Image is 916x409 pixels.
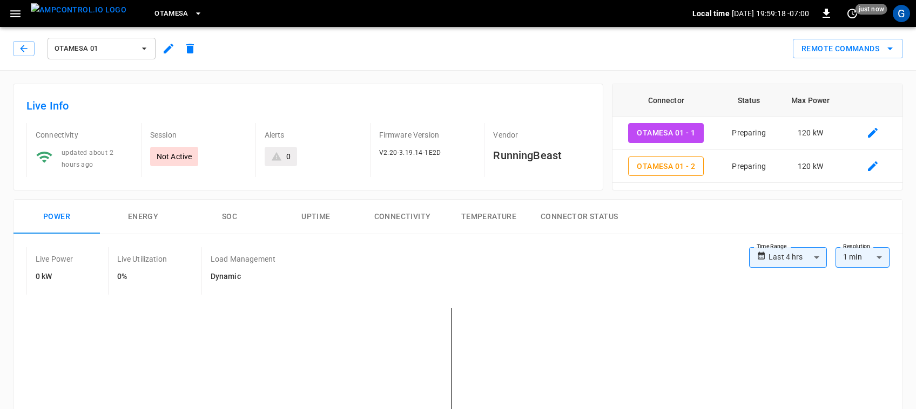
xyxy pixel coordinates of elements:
[836,247,890,268] div: 1 min
[26,97,590,114] h6: Live Info
[14,200,100,234] button: Power
[692,8,730,19] p: Local time
[719,117,778,150] td: Preparing
[719,150,778,183] td: Preparing
[154,8,188,20] span: OtaMesa
[446,200,532,234] button: Temperature
[36,254,73,264] p: Live Power
[36,271,73,283] h6: 0 kW
[532,200,627,234] button: Connector Status
[778,84,843,117] th: Max Power
[48,38,156,59] button: OtaMesa 01
[628,123,704,143] button: OtaMesa 01 - 1
[493,129,590,140] p: Vendor
[211,271,275,283] h6: Dynamic
[628,156,704,176] button: OtaMesa 01 - 2
[273,200,359,234] button: Uptime
[150,3,207,24] button: OtaMesa
[612,84,902,183] table: connector table
[493,147,590,164] h6: RunningBeast
[62,149,113,168] span: updated about 2 hours ago
[31,3,126,17] img: ampcontrol.io logo
[379,149,441,156] span: V2.20-3.19.14-1E2D
[893,5,910,22] div: profile-icon
[265,129,361,140] p: Alerts
[211,254,275,264] p: Load Management
[769,247,827,268] div: Last 4 hrs
[844,5,861,22] button: set refresh interval
[843,242,870,251] label: Resolution
[732,8,809,19] p: [DATE] 19:59:18 -07:00
[793,39,903,59] div: remote commands options
[856,4,887,15] span: just now
[117,254,167,264] p: Live Utilization
[186,200,273,234] button: SOC
[359,200,446,234] button: Connectivity
[757,242,787,251] label: Time Range
[793,39,903,59] button: Remote Commands
[117,271,167,283] h6: 0%
[36,129,132,140] p: Connectivity
[778,150,843,183] td: 120 kW
[150,129,247,140] p: Session
[379,129,476,140] p: Firmware Version
[55,43,134,55] span: OtaMesa 01
[286,151,291,162] div: 0
[157,151,192,162] p: Not Active
[612,84,719,117] th: Connector
[778,117,843,150] td: 120 kW
[719,84,778,117] th: Status
[100,200,186,234] button: Energy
